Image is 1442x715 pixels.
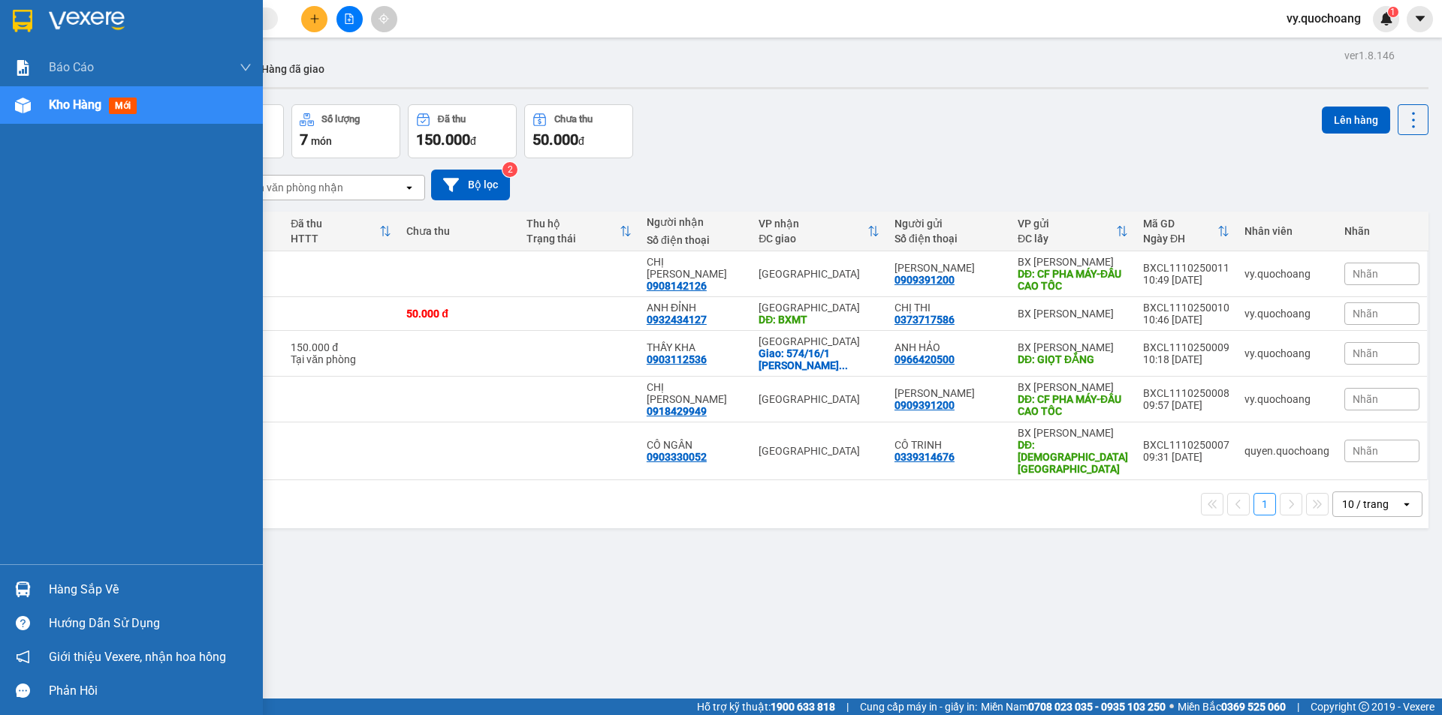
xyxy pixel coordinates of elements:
[1018,341,1128,353] div: BX [PERSON_NAME]
[846,698,849,715] span: |
[291,341,391,353] div: 150.000 đ
[894,302,1003,314] div: CHỊ THI
[894,233,1003,245] div: Số điện thoại
[1143,302,1229,314] div: BXCL1110250010
[1353,347,1378,359] span: Nhãn
[1380,12,1393,26] img: icon-new-feature
[894,341,1003,353] div: ANH HẢO
[49,680,252,702] div: Phản hồi
[894,262,1003,274] div: LÊ KHÁNH CƯỜNG
[759,335,879,347] div: [GEOGRAPHIC_DATA]
[1275,9,1373,28] span: vy.quochoang
[49,612,252,635] div: Hướng dẫn sử dụng
[1136,212,1237,251] th: Toggle SortBy
[336,6,363,32] button: file-add
[13,10,32,32] img: logo-vxr
[240,62,252,74] span: down
[532,131,578,149] span: 50.000
[16,650,30,664] span: notification
[438,114,466,125] div: Đã thu
[647,280,707,292] div: 0908142126
[647,381,744,405] div: CHỊ XUÂN
[49,647,226,666] span: Giới thiệu Vexere, nhận hoa hồng
[1413,12,1427,26] span: caret-down
[1018,439,1128,475] div: DĐ: CHÙA HƯNG THIỀN
[759,268,879,280] div: [GEOGRAPHIC_DATA]
[283,212,399,251] th: Toggle SortBy
[300,131,308,149] span: 7
[49,58,94,77] span: Báo cáo
[1143,233,1217,245] div: Ngày ĐH
[15,98,31,113] img: warehouse-icon
[301,6,327,32] button: plus
[291,233,379,245] div: HTTT
[240,180,343,195] div: Chọn văn phòng nhận
[1342,497,1389,512] div: 10 / trang
[291,104,400,158] button: Số lượng7món
[647,341,744,353] div: THẦY KHA
[291,353,391,365] div: Tại văn phòng
[1143,439,1229,451] div: BXCL1110250007
[502,162,517,177] sup: 2
[894,451,955,463] div: 0339314676
[771,701,835,713] strong: 1900 633 818
[15,60,31,76] img: solution-icon
[1401,498,1413,510] svg: open
[1297,698,1299,715] span: |
[1390,7,1395,17] span: 1
[1244,268,1329,280] div: vy.quochoang
[1244,445,1329,457] div: quyen.quochoang
[1143,451,1229,463] div: 09:31 [DATE]
[578,135,584,147] span: đ
[49,578,252,601] div: Hàng sắp về
[526,233,620,245] div: Trạng thái
[403,182,415,194] svg: open
[1244,225,1329,237] div: Nhân viên
[1353,268,1378,280] span: Nhãn
[647,405,707,417] div: 0918429949
[406,225,511,237] div: Chưa thu
[1253,493,1276,515] button: 1
[759,347,879,371] div: Giao: 574/16/1 KINH DƯƠNG VƯƠNG P AN LẠC Q BÌNH TÂN
[321,114,360,125] div: Số lượng
[647,353,707,365] div: 0903112536
[860,698,977,715] span: Cung cấp máy in - giấy in:
[1407,6,1433,32] button: caret-down
[344,14,354,24] span: file-add
[249,51,336,87] button: Hàng đã giao
[647,234,744,246] div: Số điện thoại
[759,302,879,314] div: [GEOGRAPHIC_DATA]
[311,135,332,147] span: món
[1018,218,1116,230] div: VP gửi
[1344,47,1395,64] div: ver 1.8.146
[371,6,397,32] button: aim
[1322,107,1390,134] button: Lên hàng
[1018,381,1128,393] div: BX [PERSON_NAME]
[1143,387,1229,399] div: BXCL1110250008
[647,451,707,463] div: 0903330052
[839,359,848,371] span: ...
[49,98,101,112] span: Kho hàng
[894,218,1003,230] div: Người gửi
[379,14,389,24] span: aim
[647,216,744,228] div: Người nhận
[406,308,511,320] div: 50.000 đ
[1018,308,1128,320] div: BX [PERSON_NAME]
[1143,341,1229,353] div: BXCL1110250009
[1359,701,1369,712] span: copyright
[309,14,320,24] span: plus
[1244,347,1329,359] div: vy.quochoang
[1143,262,1229,274] div: BXCL1110250011
[759,233,867,245] div: ĐC giao
[1353,445,1378,457] span: Nhãn
[431,170,510,200] button: Bộ lọc
[1344,225,1419,237] div: Nhãn
[759,445,879,457] div: [GEOGRAPHIC_DATA]
[759,314,879,326] div: DĐ: BXMT
[408,104,517,158] button: Đã thu150.000đ
[524,104,633,158] button: Chưa thu50.000đ
[894,274,955,286] div: 0909391200
[16,616,30,630] span: question-circle
[759,218,867,230] div: VP nhận
[1018,268,1128,292] div: DĐ: CF PHA MÁY-ĐẦU CAO TỐC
